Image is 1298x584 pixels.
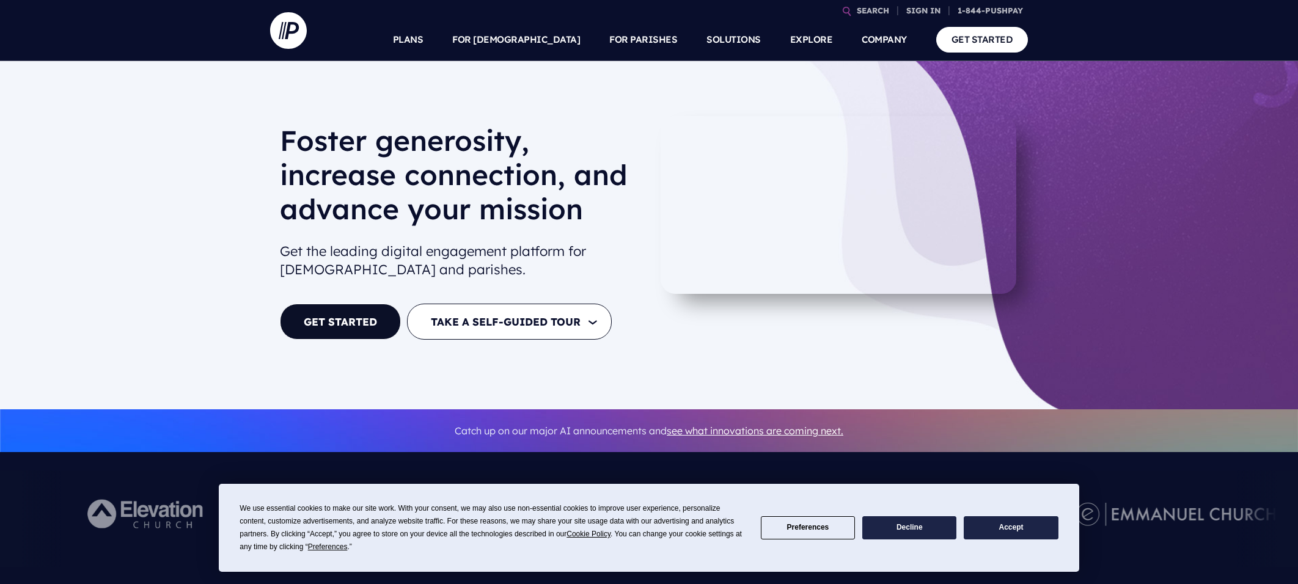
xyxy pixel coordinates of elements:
[900,480,1046,547] img: Central Church Henderson NV
[280,123,639,236] h1: Foster generosity, increase connection, and advance your mission
[280,304,401,340] a: GET STARTED
[407,304,612,340] button: TAKE A SELF-GUIDED TOUR
[280,237,639,285] h2: Get the leading digital engagement platform for [DEMOGRAPHIC_DATA] and parishes.
[386,480,554,547] img: Pushpay_Logo__NorthPoint
[280,417,1018,445] p: Catch up on our major AI announcements and
[219,484,1079,572] div: Cookie Consent Prompt
[667,425,843,437] a: see what innovations are coming next.
[566,530,610,538] span: Cookie Policy
[393,18,424,61] a: PLANS
[761,516,855,540] button: Preferences
[862,516,956,540] button: Decline
[1076,502,1275,526] img: pp_logos_3
[790,18,833,61] a: EXPLORE
[706,18,761,61] a: SOLUTIONS
[452,18,580,61] a: FOR [DEMOGRAPHIC_DATA]
[964,516,1058,540] button: Accept
[63,480,231,547] img: Pushpay_Logo__Elevation
[609,18,677,61] a: FOR PARISHES
[260,480,357,547] img: Pushpay_Logo__CCM
[862,18,907,61] a: COMPANY
[308,542,348,551] span: Preferences
[936,27,1028,52] a: GET STARTED
[240,502,746,553] div: We use essential cookies to make our site work. With your consent, we may also use non-essential ...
